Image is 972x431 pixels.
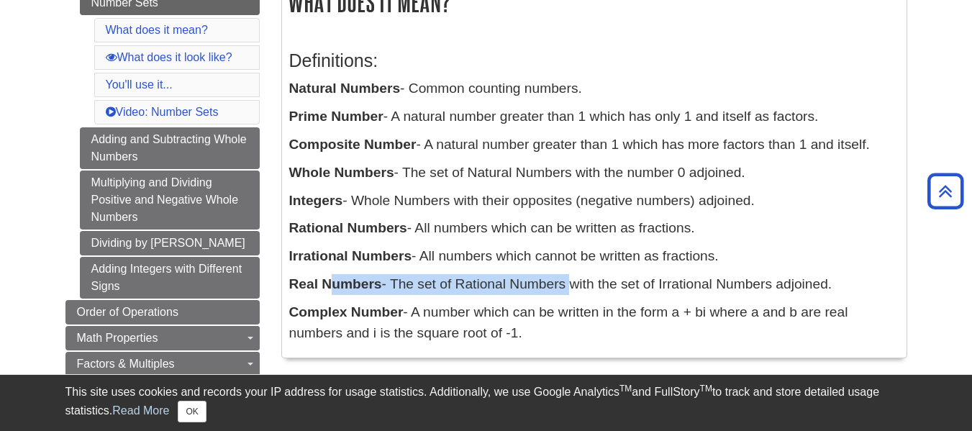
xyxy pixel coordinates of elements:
[106,24,208,36] a: What does it mean?
[289,50,899,71] h3: Definitions:
[289,81,401,96] b: Natural Numbers
[289,218,899,239] p: - All numbers which can be written as fractions.
[106,51,232,63] a: What does it look like?
[289,220,407,235] b: Rational Numbers
[80,257,260,299] a: Adding Integers with Different Signs
[65,300,260,325] a: Order of Operations
[289,165,394,180] b: Whole Numbers
[106,78,173,91] a: You'll use it...
[289,274,899,295] p: - The set of Rational Numbers with the set of Irrational Numbers adjoined.
[289,304,404,319] b: Complex Number
[289,191,899,212] p: - Whole Numbers with their opposites (negative numbers) adjoined.
[77,332,158,344] span: Math Properties
[289,163,899,183] p: - The set of Natural Numbers with the number 0 adjoined.
[80,231,260,255] a: Dividing by [PERSON_NAME]
[80,171,260,230] a: Multiplying and Dividing Positive and Negative Whole Numbers
[80,127,260,169] a: Adding and Subtracting Whole Numbers
[289,137,417,152] b: Composite Number
[289,135,899,155] p: - A natural number greater than 1 which has more factors than 1 and itself.
[112,404,169,417] a: Read More
[619,384,632,394] sup: TM
[922,181,968,201] a: Back to Top
[106,106,219,118] a: Video: Number Sets
[289,302,899,344] p: - A number which can be written in the form a + bi where a and b are real numbers and i is the sq...
[289,109,383,124] b: Prime Number
[289,193,343,208] b: Integers
[289,106,899,127] p: - A natural number greater than 1 which has only 1 and itself as factors.
[65,352,260,376] a: Factors & Multiples
[178,401,206,422] button: Close
[289,276,382,291] b: Real Numbers
[700,384,712,394] sup: TM
[289,246,899,267] p: - All numbers which cannot be written as fractions.
[289,78,899,99] p: - Common counting numbers.
[289,248,412,263] b: Irrational Numbers
[77,306,178,318] span: Order of Operations
[65,384,907,422] div: This site uses cookies and records your IP address for usage statistics. Additionally, we use Goo...
[77,358,175,370] span: Factors & Multiples
[65,326,260,350] a: Math Properties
